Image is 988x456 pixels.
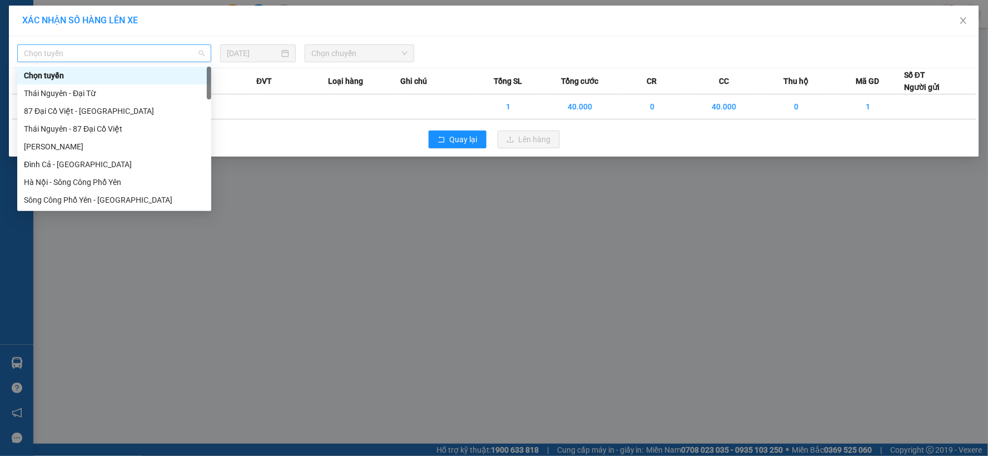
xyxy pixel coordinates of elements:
[760,94,832,119] td: 0
[400,75,427,87] span: Ghi chú
[17,67,211,84] div: Chọn tuyến
[104,27,465,41] li: 271 - [PERSON_NAME] - [GEOGRAPHIC_DATA] - [GEOGRAPHIC_DATA]
[14,76,150,94] b: GỬI : VP Gang Thép
[24,69,205,82] div: Chọn tuyến
[783,75,808,87] span: Thu hộ
[688,94,760,119] td: 40.000
[24,158,205,171] div: Đình Cả - [GEOGRAPHIC_DATA]
[256,75,272,87] span: ĐVT
[24,105,205,117] div: 87 Đại Cồ Việt - [GEOGRAPHIC_DATA]
[17,120,211,138] div: Thái Nguyên - 87 Đại Cồ Việt
[17,102,211,120] div: 87 Đại Cồ Việt - Thái Nguyên
[832,94,904,119] td: 1
[719,75,729,87] span: CC
[904,69,940,93] div: Số ĐT Người gửi
[24,123,205,135] div: Thái Nguyên - 87 Đại Cồ Việt
[227,47,279,59] input: 12/08/2025
[17,138,211,156] div: Thái Nguyên - Đình Cả
[959,16,968,25] span: close
[429,131,486,148] button: rollbackQuay lại
[948,6,979,37] button: Close
[617,94,688,119] td: 0
[17,156,211,173] div: Đình Cả - Thái Nguyên
[438,136,445,144] span: rollback
[856,75,880,87] span: Mã GD
[498,131,560,148] button: uploadLên hàng
[24,87,205,99] div: Thái Nguyên - Đại Từ
[17,191,211,209] div: Sông Công Phổ Yên - Hà Nội
[450,133,478,146] span: Quay lại
[24,45,205,62] span: Chọn tuyến
[494,75,522,87] span: Tổng SL
[562,75,599,87] span: Tổng cước
[17,84,211,102] div: Thái Nguyên - Đại Từ
[22,15,138,26] span: XÁC NHẬN SỐ HÀNG LÊN XE
[329,75,364,87] span: Loại hàng
[544,94,616,119] td: 40.000
[17,173,211,191] div: Hà Nội - Sông Công Phổ Yên
[24,194,205,206] div: Sông Công Phổ Yên - [GEOGRAPHIC_DATA]
[647,75,657,87] span: CR
[24,141,205,153] div: [PERSON_NAME]
[14,14,97,69] img: logo.jpg
[311,45,408,62] span: Chọn chuyến
[473,94,544,119] td: 1
[24,176,205,188] div: Hà Nội - Sông Công Phổ Yên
